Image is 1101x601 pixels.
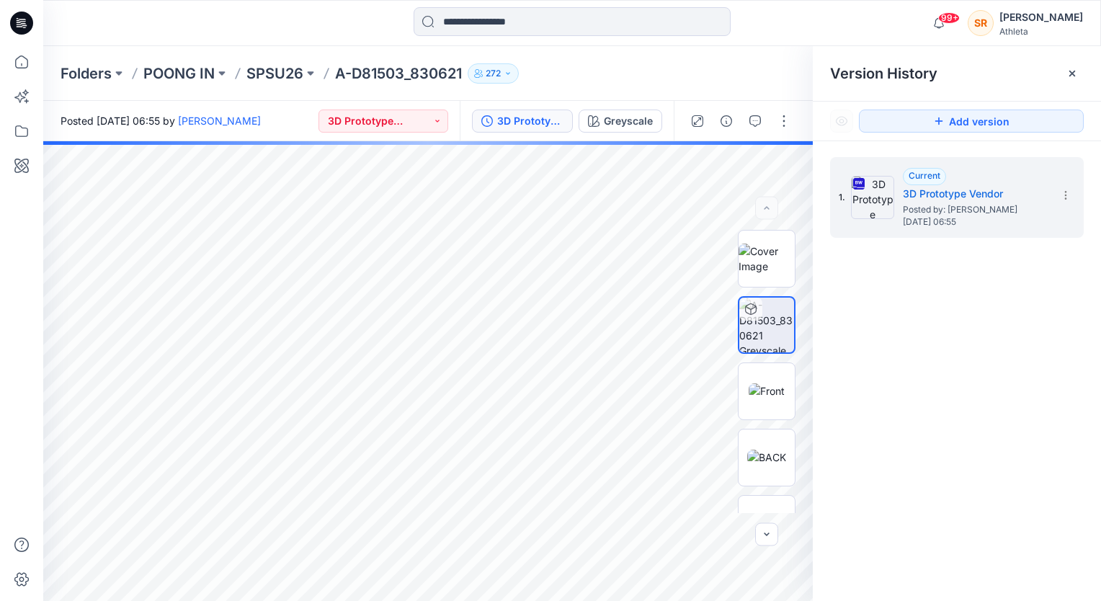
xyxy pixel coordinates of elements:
span: 1. [839,191,845,204]
button: Close [1066,68,1078,79]
button: Details [715,110,738,133]
a: Folders [61,63,112,84]
span: Current [909,170,940,181]
span: Posted [DATE] 06:55 by [61,113,261,128]
a: POONG IN [143,63,215,84]
span: 99+ [938,12,960,24]
img: 3D Prototype Vendor [851,176,894,219]
button: Greyscale [579,110,662,133]
img: A-D81503_830621 Greyscale [739,298,794,352]
a: SPSU26 [246,63,303,84]
span: Version History [830,65,937,82]
div: Greyscale [604,113,653,129]
span: Posted by: Simon Lu [903,202,1047,217]
div: 3D Prototype Vendor [497,113,563,129]
div: SR [968,10,994,36]
h5: 3D Prototype Vendor [903,185,1047,202]
button: 3D Prototype Vendor [472,110,573,133]
div: [PERSON_NAME] [999,9,1083,26]
p: 272 [486,66,501,81]
a: [PERSON_NAME] [178,115,261,127]
p: A-D81503_830621 [335,63,462,84]
span: [DATE] 06:55 [903,217,1047,227]
button: Add version [859,110,1084,133]
button: 272 [468,63,519,84]
img: BACK [747,450,786,465]
img: Cover Image [739,244,795,274]
div: Athleta [999,26,1083,37]
button: Show Hidden Versions [830,110,853,133]
img: Front [749,383,785,399]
